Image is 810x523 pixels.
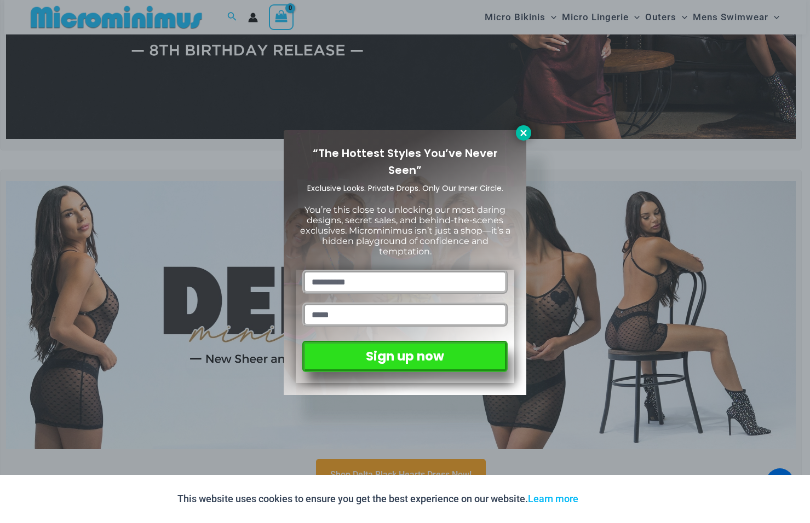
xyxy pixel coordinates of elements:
span: “The Hottest Styles You’ve Never Seen” [313,146,498,178]
p: This website uses cookies to ensure you get the best experience on our website. [177,491,578,507]
button: Close [516,125,531,141]
span: Exclusive Looks. Private Drops. Only Our Inner Circle. [307,183,503,194]
button: Sign up now [302,341,508,372]
span: You’re this close to unlocking our most daring designs, secret sales, and behind-the-scenes exclu... [300,205,510,257]
button: Accept [587,486,633,512]
a: Learn more [528,493,578,504]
